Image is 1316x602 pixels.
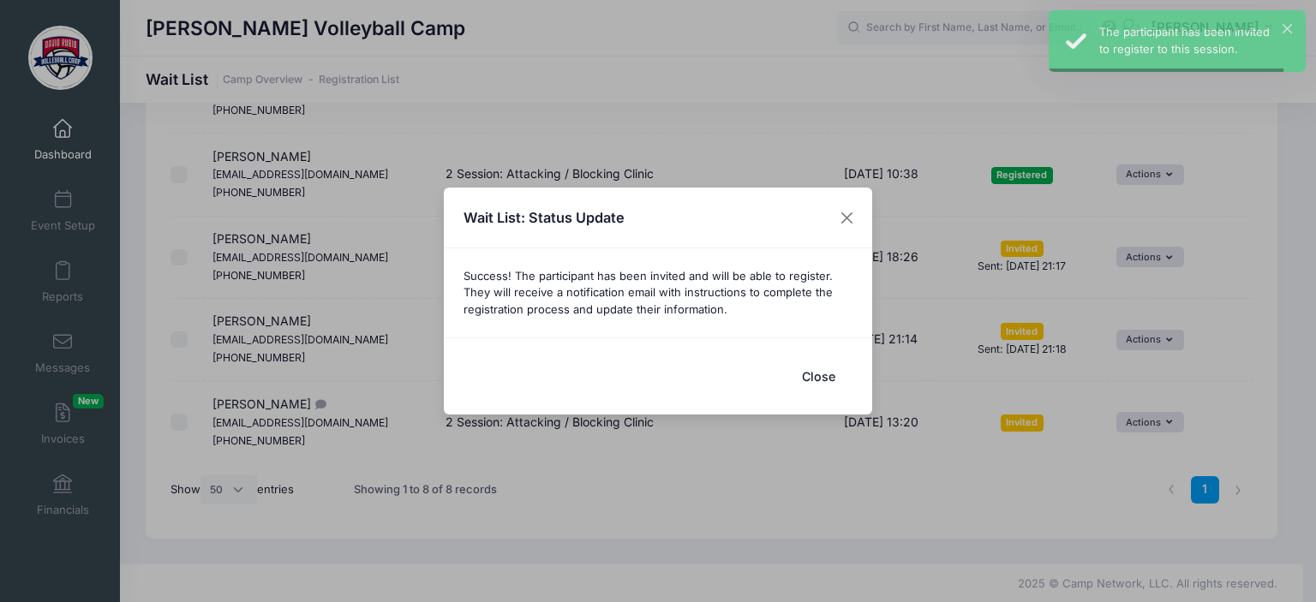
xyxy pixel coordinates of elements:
div: The participant has been invited to register to this session. [1099,24,1292,57]
button: Close [784,358,852,395]
button: × [1283,24,1292,33]
h4: Wait List: Status Update [464,207,625,228]
div: Success! The participant has been invited and will be able to register. They will receive a notif... [444,248,872,337]
button: Close [832,202,863,233]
